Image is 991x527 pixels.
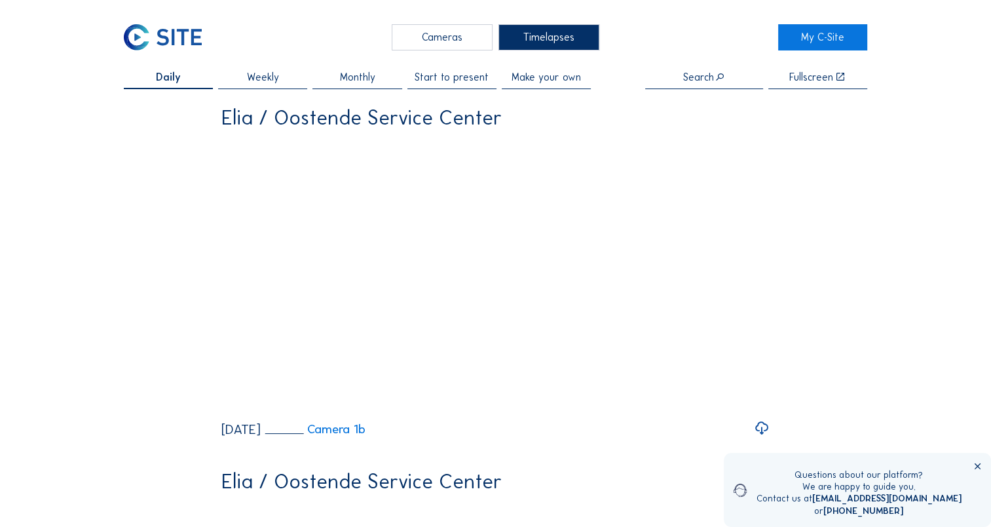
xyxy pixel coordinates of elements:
[221,107,502,128] div: Elia / Oostende Service Center
[247,72,279,83] span: Weekly
[789,72,833,83] div: Fullscreen
[156,72,181,83] span: Daily
[757,481,962,493] div: We are happy to guide you.
[757,505,962,517] div: or
[823,505,903,517] a: [PHONE_NUMBER]
[265,423,365,436] a: Camera 1b
[512,72,581,83] span: Make your own
[124,24,213,50] a: C-SITE Logo
[340,72,375,83] span: Monthly
[812,493,962,504] a: [EMAIL_ADDRESS][DOMAIN_NAME]
[415,72,489,83] span: Start to present
[757,469,962,481] div: Questions about our platform?
[221,138,770,412] video: Your browser does not support the video tag.
[498,24,599,50] div: Timelapses
[757,493,962,505] div: Contact us at
[221,423,261,436] div: [DATE]
[221,471,502,492] div: Elia / Oostende Service Center
[124,24,202,50] img: C-SITE Logo
[392,24,493,50] div: Cameras
[778,24,867,50] a: My C-Site
[734,469,747,511] img: operator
